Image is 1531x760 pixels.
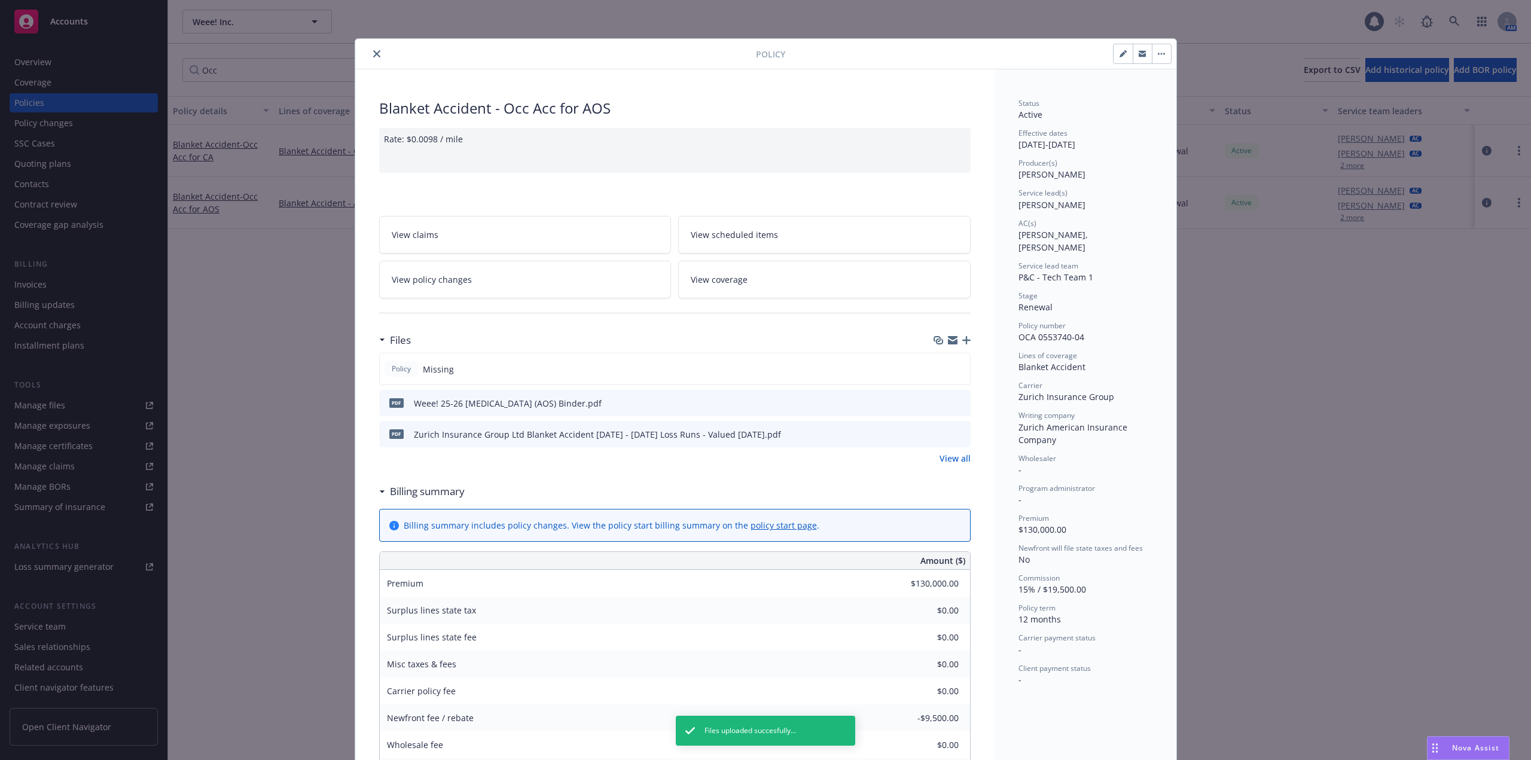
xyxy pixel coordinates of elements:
span: Service lead team [1018,261,1078,271]
a: policy start page [751,520,817,531]
button: download file [936,397,946,410]
button: close [370,47,384,61]
input: 0.00 [888,655,966,673]
span: Client payment status [1018,663,1091,673]
span: Stage [1018,291,1038,301]
span: 15% / $19,500.00 [1018,584,1086,595]
span: Premium [387,578,423,589]
span: Carrier policy fee [387,685,456,697]
h3: Files [390,332,411,348]
input: 0.00 [888,628,966,646]
span: $130,000.00 [1018,524,1066,535]
div: Weee! 25-26 [MEDICAL_DATA] (AOS) Binder.pdf [414,397,602,410]
span: Zurich Insurance Group [1018,391,1114,402]
span: Policy [756,48,785,60]
span: Zurich American Insurance Company [1018,422,1130,445]
span: Premium [1018,513,1049,523]
span: Service lead(s) [1018,188,1068,198]
span: Blanket Accident [1018,361,1085,373]
div: [DATE] - [DATE] [1018,128,1152,151]
div: Drag to move [1428,737,1442,759]
span: pdf [389,398,404,407]
div: Billing summary includes policy changes. View the policy start billing summary on the . [404,519,819,532]
a: View scheduled items [678,216,971,254]
button: preview file [955,397,966,410]
span: Carrier [1018,380,1042,390]
input: 0.00 [888,709,966,727]
div: Files [379,332,411,348]
span: [PERSON_NAME], [PERSON_NAME] [1018,229,1090,253]
input: 0.00 [888,575,966,593]
span: Policy term [1018,603,1056,613]
span: View policy changes [392,273,472,286]
span: Active [1018,109,1042,120]
span: Newfront fee / rebate [387,712,474,724]
a: View coverage [678,261,971,298]
h3: Billing summary [390,484,465,499]
span: Files uploaded succesfully... [704,725,796,736]
span: View scheduled items [691,228,778,241]
div: Rate: $0.0098 / mile [379,128,971,173]
span: - [1018,644,1021,655]
span: Effective dates [1018,128,1068,138]
span: Carrier payment status [1018,633,1096,643]
span: Wholesale fee [387,739,443,750]
input: 0.00 [888,602,966,619]
span: - [1018,674,1021,685]
span: OCA 0553740-04 [1018,331,1084,343]
span: Lines of coverage [1018,350,1077,361]
span: Amount ($) [920,554,965,567]
a: View all [940,452,971,465]
span: - [1018,494,1021,505]
span: Producer(s) [1018,158,1057,168]
span: View claims [392,228,438,241]
div: Billing summary [379,484,465,499]
span: Missing [423,363,454,376]
span: Status [1018,98,1039,108]
a: View policy changes [379,261,672,298]
span: Misc taxes & fees [387,658,456,670]
span: AC(s) [1018,218,1036,228]
span: Wholesaler [1018,453,1056,463]
span: Newfront will file state taxes and fees [1018,543,1143,553]
div: Blanket Accident - Occ Acc for AOS [379,98,971,118]
span: 12 months [1018,614,1061,625]
button: Nova Assist [1427,736,1509,760]
span: Policy number [1018,321,1066,331]
span: Writing company [1018,410,1075,420]
span: [PERSON_NAME] [1018,169,1085,180]
span: pdf [389,429,404,438]
span: Surplus lines state tax [387,605,476,616]
input: 0.00 [888,682,966,700]
div: Zurich Insurance Group Ltd Blanket Accident [DATE] - [DATE] Loss Runs - Valued [DATE].pdf [414,428,781,441]
span: View coverage [691,273,748,286]
span: No [1018,554,1030,565]
span: Commission [1018,573,1060,583]
button: preview file [955,428,966,441]
span: Renewal [1018,301,1053,313]
span: [PERSON_NAME] [1018,199,1085,210]
button: download file [936,428,946,441]
span: Nova Assist [1452,743,1499,753]
span: P&C - Tech Team 1 [1018,271,1093,283]
input: 0.00 [888,736,966,754]
span: Surplus lines state fee [387,631,477,643]
a: View claims [379,216,672,254]
span: Policy [389,364,413,374]
span: Program administrator [1018,483,1095,493]
span: - [1018,464,1021,475]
